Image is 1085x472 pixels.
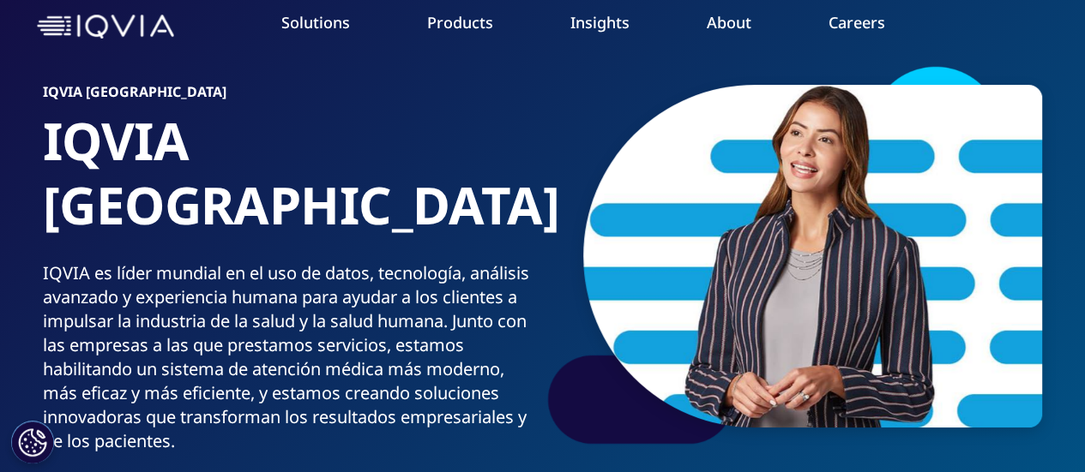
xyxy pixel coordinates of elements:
[583,85,1042,427] img: 3_rbuportraitoption.jpg
[570,12,630,33] a: Insights
[829,12,885,33] a: Careers
[43,85,536,109] h6: IQVIA [GEOGRAPHIC_DATA]
[11,421,54,463] button: Configuración de cookies
[281,12,350,33] a: Solutions
[427,12,493,33] a: Products
[43,261,536,453] div: IQVIA es líder mundial en el uso de datos, tecnología, análisis avanzado y experiencia humana par...
[707,12,751,33] a: About
[43,109,536,261] h1: IQVIA [GEOGRAPHIC_DATA]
